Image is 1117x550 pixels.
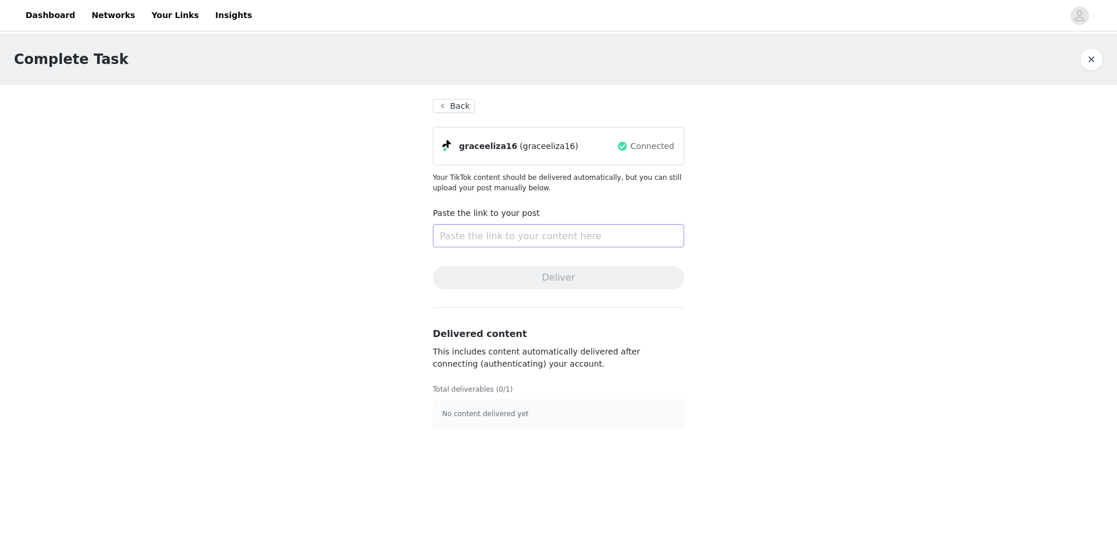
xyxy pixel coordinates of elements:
[433,347,640,368] span: This includes content automatically delivered after connecting (authenticating) your account.
[1074,6,1085,25] div: avatar
[84,2,142,29] a: Networks
[433,208,540,218] label: Paste the link to your post
[433,224,684,247] input: Paste the link to your content here
[144,2,206,29] a: Your Links
[459,140,517,152] span: graceeliza16
[19,2,82,29] a: Dashboard
[433,327,684,341] h3: Delivered content
[433,384,684,395] p: Total deliverables (0/1)
[442,409,675,419] p: No content delivered yet
[631,140,674,152] span: Connected
[208,2,259,29] a: Insights
[433,172,684,193] p: Your TikTok content should be delivered automatically, but you can still upload your post manuall...
[14,49,129,70] h1: Complete Task
[433,266,684,289] button: Deliver
[433,99,475,113] button: Back
[520,140,578,152] span: (graceeliza16)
